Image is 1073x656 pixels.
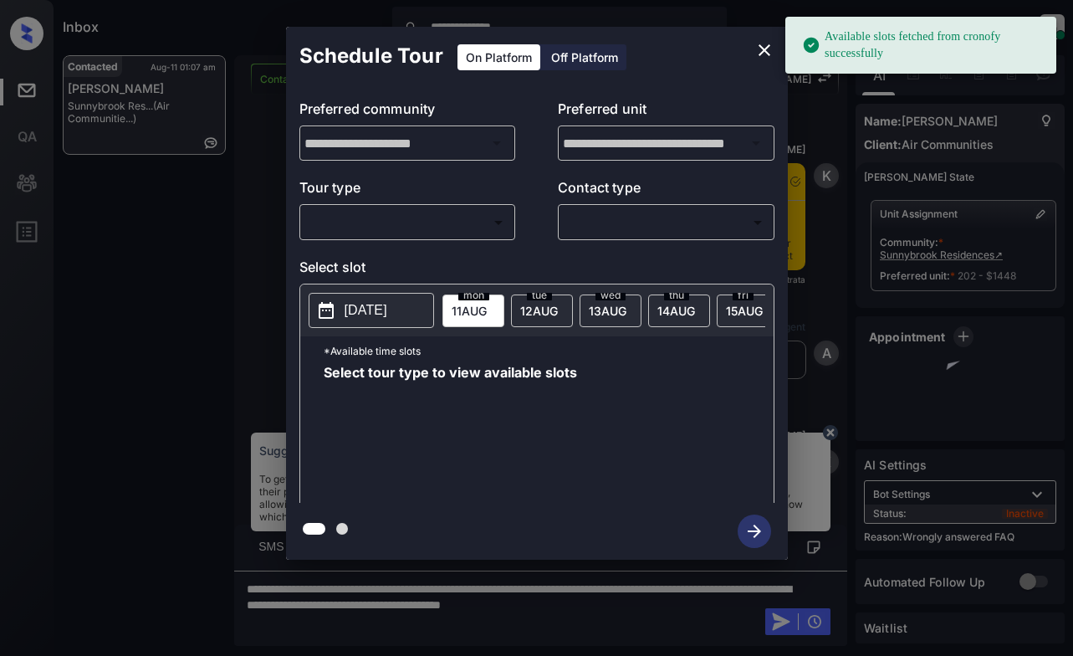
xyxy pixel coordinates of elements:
[589,304,626,318] span: 13 AUG
[520,304,558,318] span: 12 AUG
[664,290,689,300] span: thu
[580,295,641,327] div: date-select
[286,27,457,85] h2: Schedule Tour
[717,295,779,327] div: date-select
[511,295,573,327] div: date-select
[733,290,754,300] span: fri
[802,22,1043,69] div: Available slots fetched from cronofy successfully
[452,304,487,318] span: 11 AUG
[324,336,774,366] p: *Available time slots
[324,366,577,500] span: Select tour type to view available slots
[299,257,774,284] p: Select slot
[299,99,516,126] p: Preferred community
[527,290,552,300] span: tue
[657,304,695,318] span: 14 AUG
[648,295,710,327] div: date-select
[345,300,387,320] p: [DATE]
[457,44,540,70] div: On Platform
[543,44,626,70] div: Off Platform
[595,290,626,300] span: wed
[442,295,504,327] div: date-select
[458,290,489,300] span: mon
[558,177,774,204] p: Contact type
[309,293,434,328] button: [DATE]
[558,99,774,126] p: Preferred unit
[748,33,781,67] button: close
[726,304,763,318] span: 15 AUG
[299,177,516,204] p: Tour type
